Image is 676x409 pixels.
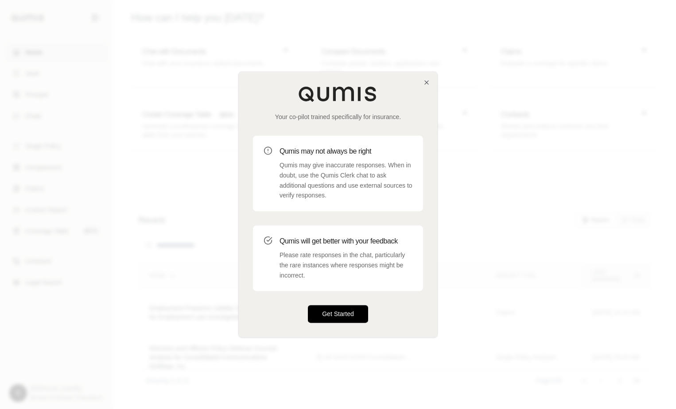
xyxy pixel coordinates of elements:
[308,305,368,323] button: Get Started
[253,112,423,121] p: Your co-pilot trained specifically for insurance.
[280,160,412,201] p: Qumis may give inaccurate responses. When in doubt, use the Qumis Clerk chat to ask additional qu...
[280,236,412,247] h3: Qumis will get better with your feedback
[298,86,378,102] img: Qumis Logo
[280,146,412,157] h3: Qumis may not always be right
[280,250,412,280] p: Please rate responses in the chat, particularly the rare instances where responses might be incor...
